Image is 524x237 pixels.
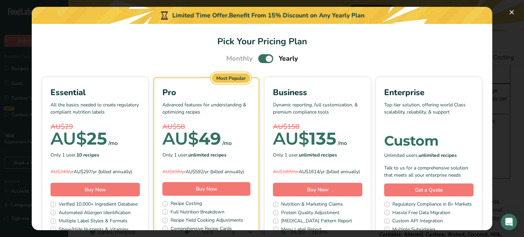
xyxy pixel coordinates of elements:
span: Multiple Subsidaries [392,226,436,234]
span: Regulatory Compliance in 8+ Markets [392,201,472,209]
div: AU$158 [273,122,362,132]
div: Open Intercom Messenger [501,214,517,230]
span: Comprehensive Recipe Cards [171,225,232,234]
div: Essential [50,86,140,99]
button: Buy Now [162,182,250,196]
span: Yearly [279,54,298,64]
button: Buy Now [50,183,140,196]
div: Most Popular [212,73,250,83]
a: Get a Quote [384,183,474,197]
p: Top-tier solution, offering world Class scalability, reliability, & support [384,101,474,122]
span: Buy Now [85,186,106,193]
span: Protein Quality Adjustment [281,209,339,218]
div: Pro [162,86,250,99]
div: AU$297/yr (billed annually) [50,168,140,175]
span: Only 1 user, [162,151,227,159]
span: Get a Quote [415,186,443,194]
p: Advanced features for understanding & optimizing recipes [162,101,250,122]
span: Buy Now [196,186,217,192]
span: Only 1 user, [273,151,337,159]
span: Show/Hide Nutrients & Vitamins [59,226,129,234]
b: unlimited recipes [419,152,457,159]
span: Custom API Integration [392,217,443,226]
b: unlimited recipes [188,152,227,158]
p: All the basics needed to create regulatory compliant nutrition labels [50,101,140,122]
span: Verified 10,000+ Ingredient Database [59,201,137,209]
span: Nutrition & Marketing Claims [281,201,343,209]
div: Limited Time Offer. [32,7,492,24]
span: Automated Allergen Identification [59,209,131,218]
div: 49 [162,132,221,146]
div: Benefit From 15% Discount on Any Yearly Plan [229,11,365,20]
div: AU$29 [50,122,140,132]
div: 25 [50,132,107,146]
span: AU$1899/yr [273,168,299,175]
div: Business [273,86,362,99]
h1: Pick Your Pricing Plan [40,35,484,48]
span: Unlimited users, [384,152,457,159]
p: Dynamic reporting, full customization, & premium compliance tools [273,101,362,122]
span: AU$ [50,128,87,149]
div: /mo [222,139,232,147]
span: AU$ [273,128,309,149]
span: Menu Label Report [281,226,322,234]
span: Full Nutrition Breakdown [171,208,224,217]
span: AU$696/yr [162,168,186,175]
b: 10 recipes [76,152,99,158]
span: Recipe Costing [171,200,202,208]
span: Hassle Free Data Migration [392,209,450,218]
div: Custom [384,134,474,148]
span: Multiple Label Styles & Formats [59,217,128,226]
div: AU$58 [162,122,250,132]
div: 135 [273,132,336,146]
div: Talk to us for a comprehensive solution that meets all your enterprise needs [384,164,474,179]
span: AU$ [162,128,199,149]
div: AU$1614/yr (billed annually) [273,168,362,175]
span: Buy Now [307,186,329,193]
span: Monthly [226,54,253,64]
div: Enterprise [384,86,474,99]
div: /mo [338,139,347,147]
span: AU$349/yr [50,168,74,175]
span: [MEDICAL_DATA] Pattern Report [281,217,352,226]
b: unlimited recipes [299,152,337,158]
span: Only 1 user, [50,151,99,159]
div: /mo [108,139,118,147]
div: AU$592/yr (billed annually) [162,168,250,175]
span: Recipe Yield Cooking Adjustments [171,217,243,225]
button: Buy Now [273,183,362,196]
